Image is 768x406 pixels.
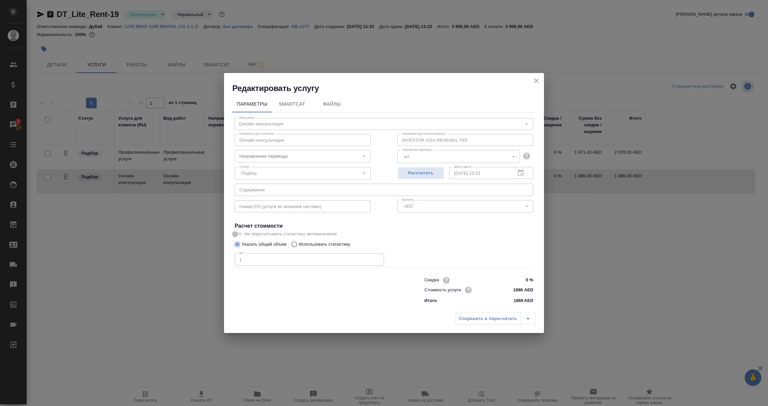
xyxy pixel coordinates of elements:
button: AED [402,203,415,209]
p: Скидка [424,277,439,283]
div: split button [455,313,536,325]
h2: Редактировать услугу [232,83,544,94]
p: Использовать статистику [299,241,350,248]
span: Рассчитать [401,169,440,177]
button: close [531,76,541,86]
button: Подбор [239,170,259,176]
input: ✎ Введи что-нибудь [508,275,533,285]
button: шт [402,154,411,159]
button: Рассчитать [397,167,444,179]
span: SmartCat [276,100,308,108]
div: AED [397,200,533,213]
p: Итого [424,297,437,304]
p: Стоимость услуги [424,287,461,293]
p: Указать общий объем [242,241,286,248]
div: Подбор [235,167,371,180]
input: ✎ Введи что-нибудь [508,285,533,295]
span: Не пересчитывать статистику автоматически [244,231,337,237]
h4: Расчет стоимости [235,222,533,230]
div: шт [397,150,520,163]
span: Файлы [316,100,348,108]
span: Параметры [236,100,268,108]
p: 1886 [514,297,523,304]
p: AED [524,297,533,304]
